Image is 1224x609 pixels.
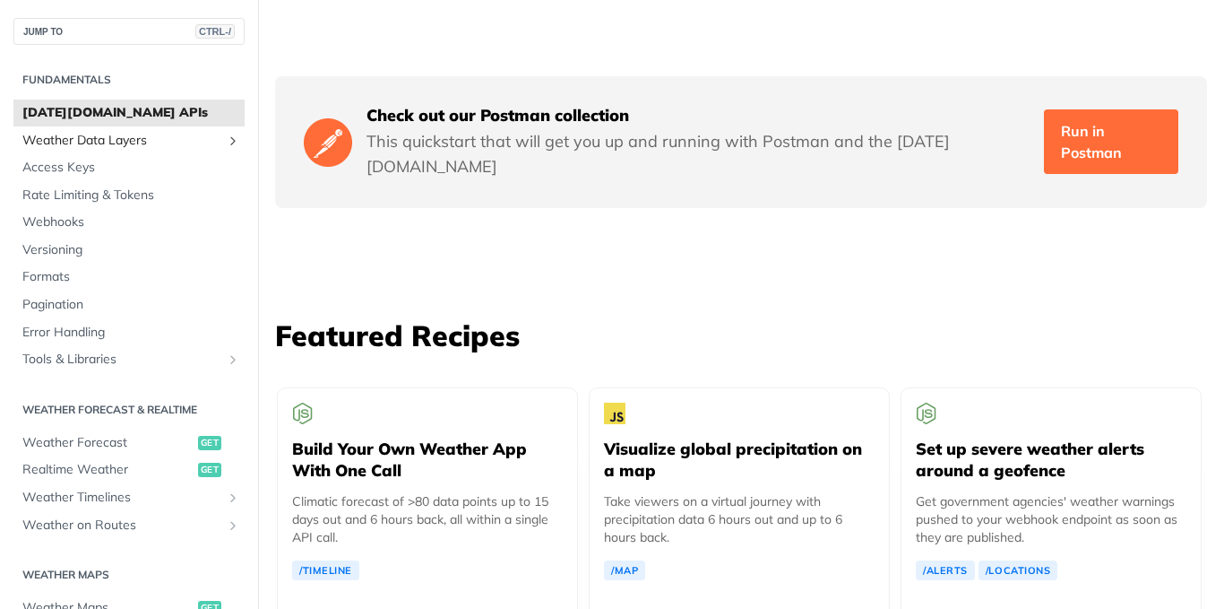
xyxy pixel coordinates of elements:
p: Take viewers on a virtual journey with precipitation data 6 hours out and up to 6 hours back. [604,492,875,546]
span: Weather Data Layers [22,132,221,150]
span: Weather Forecast [22,434,194,452]
button: Show subpages for Weather Data Layers [226,134,240,148]
span: Pagination [22,296,240,314]
button: JUMP TOCTRL-/ [13,18,245,45]
h2: Fundamentals [13,72,245,88]
a: Tools & LibrariesShow subpages for Tools & Libraries [13,346,245,373]
span: CTRL-/ [195,24,235,39]
a: /Map [604,561,645,580]
a: Weather on RoutesShow subpages for Weather on Routes [13,512,245,539]
a: Webhooks [13,209,245,236]
a: Error Handling [13,319,245,346]
button: Show subpages for Weather on Routes [226,518,240,533]
span: Access Keys [22,159,240,177]
span: get [198,436,221,450]
span: Weather on Routes [22,517,221,535]
a: Weather Forecastget [13,430,245,457]
h5: Build Your Own Weather App With One Call [292,439,563,482]
a: /Timeline [292,561,359,580]
p: Climatic forecast of >80 data points up to 15 days out and 6 hours back, all within a single API ... [292,492,563,546]
img: Postman Logo [304,116,352,169]
a: Versioning [13,237,245,264]
a: Weather TimelinesShow subpages for Weather Timelines [13,484,245,511]
a: Realtime Weatherget [13,457,245,483]
span: Tools & Libraries [22,351,221,369]
a: Formats [13,264,245,291]
span: Versioning [22,241,240,259]
h2: Weather Maps [13,567,245,583]
span: Rate Limiting & Tokens [22,187,240,204]
a: [DATE][DOMAIN_NAME] APIs [13,100,245,126]
a: Weather Data LayersShow subpages for Weather Data Layers [13,127,245,154]
button: Show subpages for Tools & Libraries [226,352,240,367]
a: Rate Limiting & Tokens [13,182,245,209]
a: /Alerts [916,561,975,580]
h5: Check out our Postman collection [366,105,1030,126]
span: Weather Timelines [22,489,221,507]
span: get [198,463,221,477]
span: Webhooks [22,213,240,231]
button: Show subpages for Weather Timelines [226,491,240,505]
span: Error Handling [22,324,240,342]
h2: Weather Forecast & realtime [13,402,245,418]
span: Realtime Weather [22,461,194,479]
h5: Visualize global precipitation on a map [604,439,875,482]
h3: Featured Recipes [275,316,1207,355]
span: [DATE][DOMAIN_NAME] APIs [22,104,240,122]
h5: Set up severe weather alerts around a geofence [916,439,1186,482]
p: This quickstart that will get you up and running with Postman and the [DATE][DOMAIN_NAME] [366,129,1030,179]
a: Pagination [13,291,245,318]
a: Run in Postman [1044,109,1178,174]
a: /Locations [978,561,1058,580]
span: Formats [22,268,240,286]
a: Access Keys [13,154,245,181]
p: Get government agencies' weather warnings pushed to your webhook endpoint as soon as they are pub... [916,492,1186,546]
